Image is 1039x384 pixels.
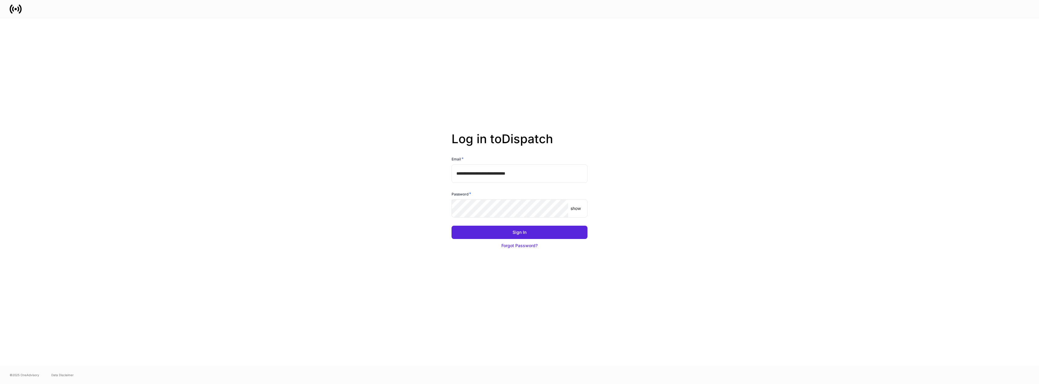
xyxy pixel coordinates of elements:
[452,239,587,252] button: Forgot Password?
[452,156,464,162] h6: Email
[452,226,587,239] button: Sign In
[10,373,39,377] span: © 2025 OneAdvisory
[571,205,581,211] p: show
[513,229,526,235] div: Sign In
[452,132,587,156] h2: Log in to Dispatch
[51,373,74,377] a: Data Disclaimer
[501,243,538,249] div: Forgot Password?
[452,191,471,197] h6: Password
